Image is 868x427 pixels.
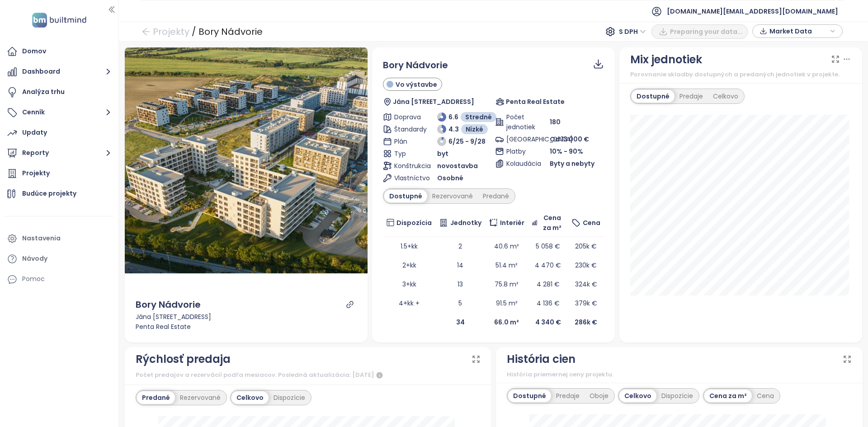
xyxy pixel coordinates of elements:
span: novostavba [437,161,478,171]
a: Nastavenia [5,230,114,248]
img: logo [29,11,89,29]
b: 66.0 m² [494,318,519,327]
span: Nízké [466,124,483,134]
a: Analýza trhu [5,83,114,101]
div: Pomoc [22,273,45,285]
span: Dispozícia [396,218,432,228]
div: Predané [478,190,514,202]
a: link [346,300,354,309]
div: / [192,23,196,40]
span: Penta Real Estate [506,97,565,107]
div: Dispozície [269,391,310,404]
td: 3+kk [383,275,436,294]
td: 75.8 m² [485,275,528,294]
b: 34 [456,318,465,327]
span: [GEOGRAPHIC_DATA] [506,134,533,144]
a: Domov [5,42,114,61]
button: Dashboard [5,63,114,81]
span: Cena za m² [540,213,564,233]
span: Market Data [769,24,828,38]
td: 2+kk [383,256,436,275]
div: Pomoc [5,270,114,288]
div: Návody [22,253,47,264]
span: Počet jednotiek [506,112,533,132]
div: Analýza trhu [22,86,65,98]
a: arrow-left Projekty [142,23,189,40]
div: Mix jednotiek [630,51,702,68]
span: Plán [394,136,421,146]
span: 230k € [575,261,597,270]
b: 286k € [575,318,597,327]
div: Nastavenia [22,233,61,244]
td: 13 [435,275,485,294]
a: Návody [5,250,114,268]
div: História priemernej ceny projektu. [507,370,852,379]
div: Celkovo [619,389,656,402]
td: 40.6 m² [485,237,528,256]
button: Preparing your data... [651,24,748,39]
span: 324k € [575,280,597,289]
td: 91.5 m² [485,294,528,313]
div: Domov [22,46,46,57]
div: Rýchlosť predaja [136,351,231,368]
div: Cena [752,389,779,402]
span: 205k € [575,242,597,251]
span: Kolaudácia [506,159,533,169]
a: Projekty [5,164,114,183]
span: 10% - 90% [550,147,583,156]
div: História cien [507,351,576,368]
span: 4 281 € [537,280,560,289]
span: Konštrukcia [394,161,421,171]
div: Budúce projekty [22,188,76,199]
span: Štandardy [394,124,421,134]
div: Bory Nádvorie [198,23,263,40]
span: Bory Nádvorie [383,59,448,71]
span: 379k € [575,299,597,308]
td: 14 [435,256,485,275]
div: Rezervované [175,391,226,404]
a: Updaty [5,124,114,142]
span: Jednotky [450,218,481,228]
span: byt [437,149,448,159]
td: 51.4 m² [485,256,528,275]
div: Celkovo [708,90,743,103]
span: Cena [583,218,600,228]
div: button [757,24,838,38]
span: Byty a nebyty [550,159,594,169]
div: Predané [137,391,175,404]
div: Dostupné [632,90,675,103]
div: Bory Nádvorie [136,298,201,312]
div: Porovnanie skladby dostupných a predaných jednotiek v projekte. [630,70,851,79]
span: Doprava [394,112,421,122]
div: Predaje [551,389,585,402]
td: 5 [435,294,485,313]
div: Cena za m² [704,389,752,402]
span: Preparing your data... [670,27,743,37]
div: Rezervované [427,190,478,202]
div: Predaje [675,90,708,103]
div: Penta Real Estate [136,322,357,332]
span: 4 136 € [537,299,560,308]
td: 1.5+kk [383,237,436,256]
div: Dispozície [656,389,698,402]
span: S DPH [619,25,646,38]
span: [DOMAIN_NAME][EMAIL_ADDRESS][DOMAIN_NAME] [667,0,838,22]
div: Projekty [22,168,50,179]
a: Budúce projekty [5,185,114,203]
b: 4 340 € [535,318,561,327]
span: Jána [STREET_ADDRESS] [393,97,474,107]
span: Osobné [437,173,463,183]
span: 4.3 [448,124,459,134]
span: 180 [550,117,561,127]
td: 4+kk + [383,294,436,313]
span: Stredné [465,112,492,122]
div: Počet predajov a rezervácií podľa mesiacov. Posledná aktualizácia: [DATE] [136,370,481,381]
span: 6.6 [448,112,458,122]
span: 5 058 € [536,242,560,251]
td: 2 [435,237,485,256]
div: Celkovo [231,391,269,404]
span: Vo výstavbe [396,80,437,89]
div: Updaty [22,127,47,138]
span: 4 470 € [535,261,561,270]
